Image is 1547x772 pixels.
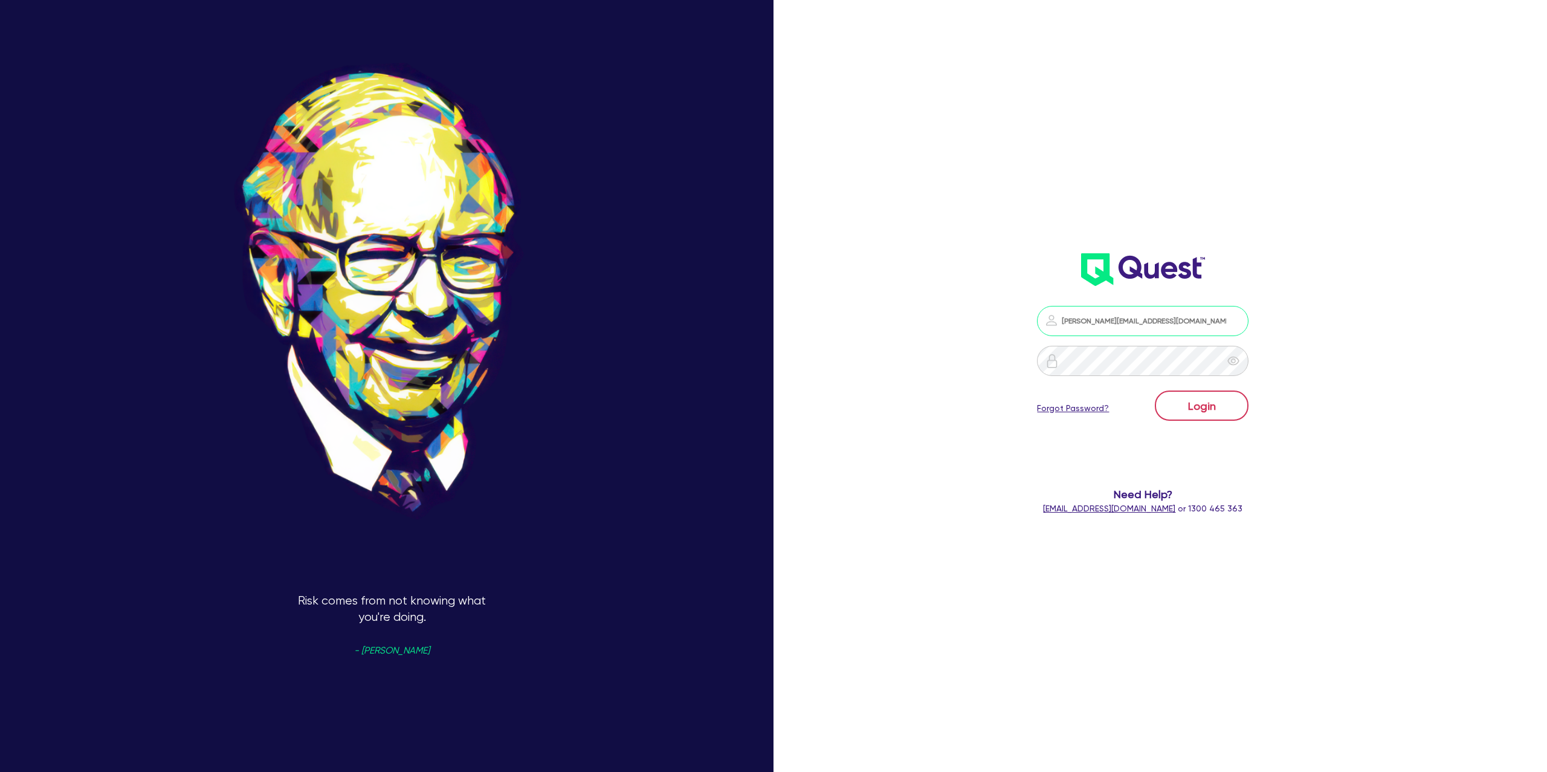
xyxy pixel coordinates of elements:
[1044,313,1059,328] img: icon-password
[929,486,1357,502] span: Need Help?
[1081,253,1205,286] img: wH2k97JdezQIQAAAABJRU5ErkJggg==
[1043,504,1242,513] span: or 1300 465 363
[354,646,430,655] span: - [PERSON_NAME]
[1155,391,1248,421] button: Login
[1037,306,1248,336] input: Email address
[1227,355,1239,367] span: eye
[1043,504,1175,513] a: [EMAIL_ADDRESS][DOMAIN_NAME]
[1037,402,1109,415] a: Forgot Password?
[1045,354,1059,368] img: icon-password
